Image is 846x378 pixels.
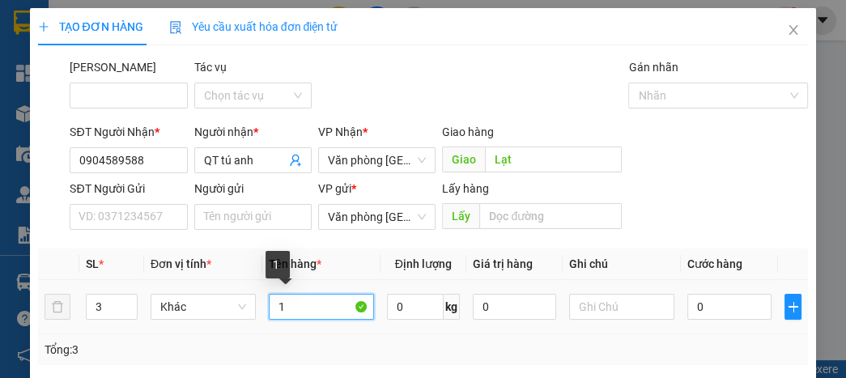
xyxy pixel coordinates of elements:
input: Mã ĐH [70,83,187,108]
input: Dọc đường [479,203,622,229]
span: Định lượng [395,257,452,270]
input: VD: Bàn, Ghế [269,294,374,320]
th: Ghi chú [563,248,681,280]
span: Cước hàng [687,257,742,270]
span: kg [444,294,460,320]
input: Ghi Chú [569,294,674,320]
span: Giao [442,147,485,172]
span: SL [86,257,99,270]
span: Yêu cầu xuất hóa đơn điện tử [169,20,338,33]
span: TẠO ĐƠN HÀNG [38,20,143,33]
div: Người gửi [194,180,312,197]
button: Close [771,8,816,53]
span: Khác [160,295,246,319]
img: icon [169,21,182,34]
span: user-add [289,154,302,167]
span: Giao hàng [442,125,494,138]
span: plus [38,21,49,32]
label: Mã ĐH [70,61,156,74]
div: VP gửi [318,180,436,197]
div: SĐT Người Gửi [70,180,187,197]
label: Gán nhãn [628,61,678,74]
span: Lấy hàng [442,182,489,195]
div: Tổng: 3 [45,341,329,359]
span: close [787,23,800,36]
input: 0 [473,294,556,320]
span: plus [785,300,801,313]
div: 1 [266,251,290,278]
input: Dọc đường [485,147,622,172]
div: Người nhận [194,123,312,141]
span: Văn phòng Tân Kỳ [328,148,426,172]
span: Đơn vị tính [151,257,211,270]
span: Lấy [442,203,479,229]
button: plus [784,294,802,320]
span: VP Nhận [318,125,363,138]
span: Giá trị hàng [473,257,533,270]
span: Văn phòng Tân Kỳ [328,205,426,229]
div: SĐT Người Nhận [70,123,187,141]
label: Tác vụ [194,61,227,74]
span: Tên hàng [269,257,321,270]
button: delete [45,294,70,320]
